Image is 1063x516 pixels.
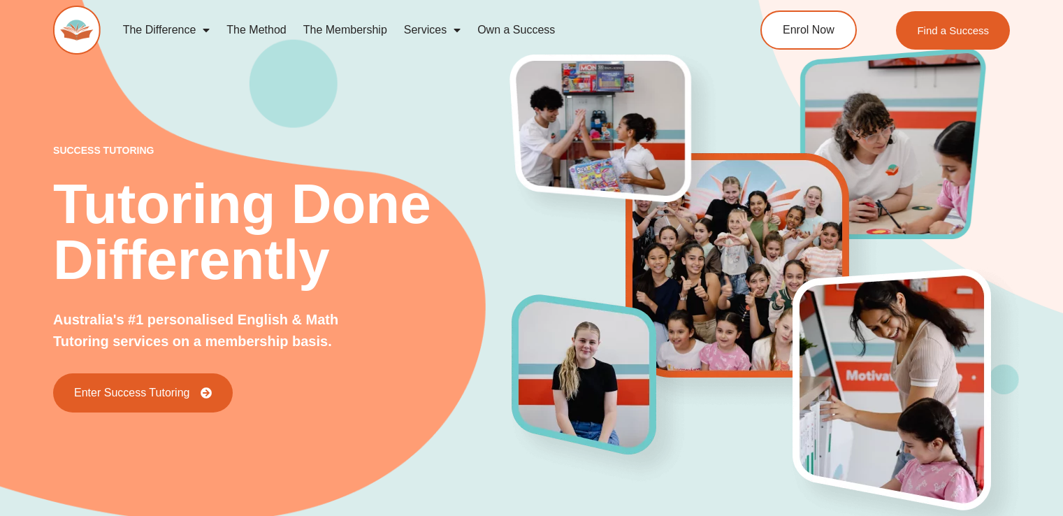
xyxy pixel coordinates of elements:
a: Enter Success Tutoring [53,373,233,413]
a: Own a Success [469,14,563,46]
span: Enter Success Tutoring [74,387,189,399]
span: Find a Success [917,25,989,36]
a: Find a Success [896,11,1010,50]
p: Australia's #1 personalised English & Math Tutoring services on a membership basis. [53,309,389,352]
a: Enrol Now [760,10,857,50]
span: Enrol Now [783,24,834,36]
a: Services [396,14,469,46]
a: The Difference [115,14,219,46]
h2: Tutoring Done Differently [53,176,512,288]
p: success tutoring [53,145,512,155]
a: The Membership [295,14,396,46]
a: The Method [218,14,294,46]
nav: Menu [115,14,706,46]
